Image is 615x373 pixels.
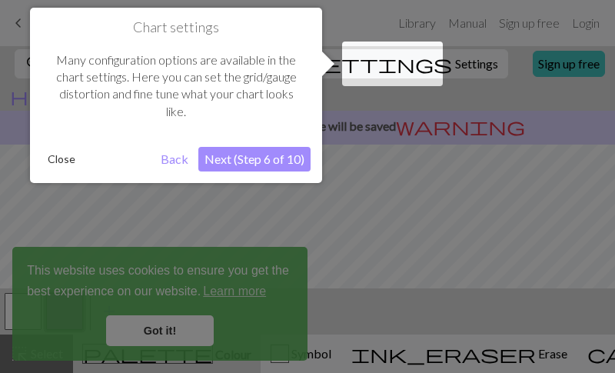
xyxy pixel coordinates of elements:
div: Chart settings [30,8,322,183]
button: Close [42,148,81,171]
div: Many configuration options are available in the chart settings. Here you can set the grid/gauge d... [42,36,311,136]
button: Back [155,147,194,172]
h1: Chart settings [42,19,311,36]
button: Next (Step 6 of 10) [198,147,311,172]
